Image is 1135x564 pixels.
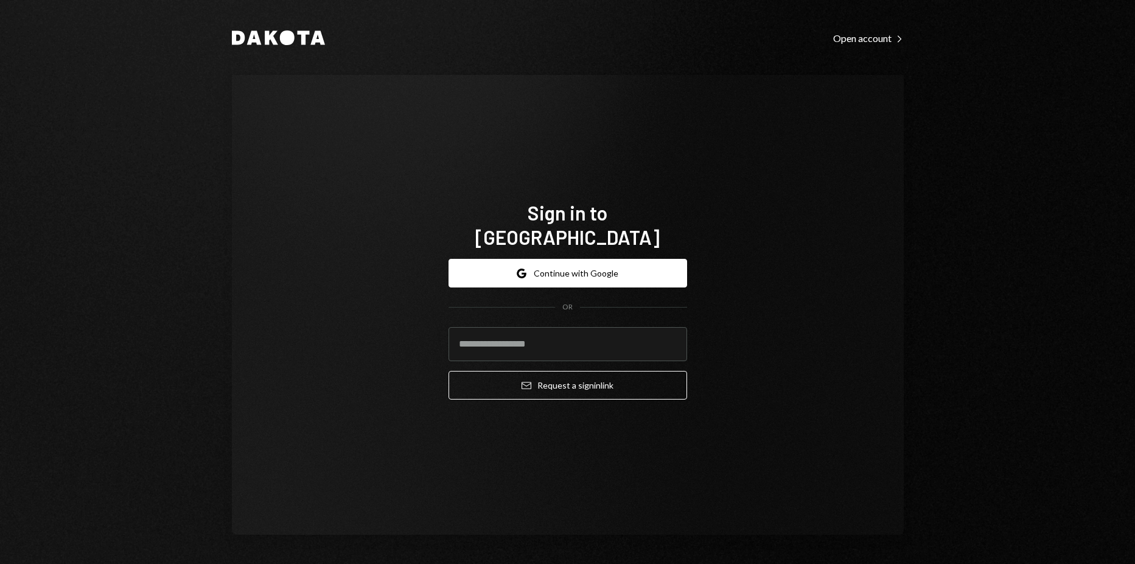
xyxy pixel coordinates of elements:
div: Open account [833,32,904,44]
a: Open account [833,31,904,44]
button: Request a signinlink [449,371,687,400]
button: Continue with Google [449,259,687,287]
h1: Sign in to [GEOGRAPHIC_DATA] [449,200,687,249]
div: OR [562,302,573,312]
